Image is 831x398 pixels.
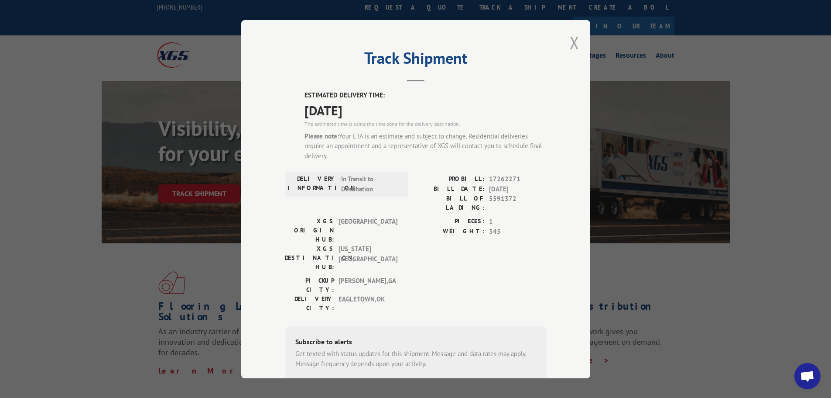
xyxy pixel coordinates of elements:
label: WEIGHT: [416,226,485,236]
h2: Track Shipment [285,52,547,69]
button: Close modal [570,31,579,54]
label: BILL OF LADING: [416,194,485,212]
label: PIECES: [416,217,485,227]
strong: Please note: [304,132,339,140]
span: [PERSON_NAME] , GA [339,276,397,294]
div: Subscribe to alerts [295,336,536,349]
span: [DATE] [489,184,547,194]
span: [US_STATE][GEOGRAPHIC_DATA] [339,244,397,272]
span: 17262271 [489,174,547,184]
label: XGS DESTINATION HUB: [285,244,334,272]
label: ESTIMATED DELIVERY TIME: [304,90,547,100]
div: Get texted with status updates for this shipment. Message and data rates may apply. Message frequ... [295,349,536,369]
div: The estimated time is using the time zone for the delivery destination. [304,120,547,128]
span: In Transit to Destination [341,174,400,194]
div: Your ETA is an estimate and subject to change. Residential deliveries require an appointment and ... [304,131,547,161]
label: PROBILL: [416,174,485,184]
span: 5591372 [489,194,547,212]
label: XGS ORIGIN HUB: [285,217,334,244]
div: Successfully subscribed! [295,376,536,386]
div: Open chat [794,363,821,389]
label: DELIVERY CITY: [285,294,334,313]
span: EAGLETOWN , OK [339,294,397,313]
label: BILL DATE: [416,184,485,194]
span: [DATE] [304,100,547,120]
label: PICKUP CITY: [285,276,334,294]
span: [GEOGRAPHIC_DATA] [339,217,397,244]
label: DELIVERY INFORMATION: [287,174,337,194]
span: 345 [489,226,547,236]
span: 1 [489,217,547,227]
